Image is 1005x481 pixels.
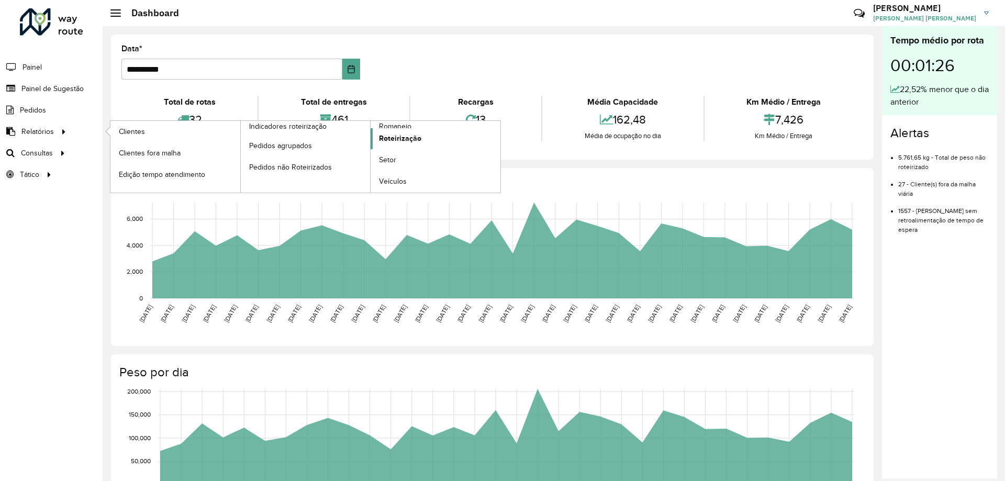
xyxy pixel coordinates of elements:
li: 27 - Cliente(s) fora da malha viária [898,172,989,198]
a: Indicadores roteirização [110,121,371,193]
text: 50,000 [131,458,151,465]
h3: [PERSON_NAME] [873,3,976,13]
a: Veículos [371,171,500,192]
div: 13 [413,108,539,131]
span: Painel [23,62,42,73]
span: Pedidos [20,105,46,116]
li: 1557 - [PERSON_NAME] sem retroalimentação de tempo de espera [898,198,989,234]
button: Choose Date [342,59,361,80]
span: Painel de Sugestão [21,83,84,94]
a: Roteirização [371,128,500,149]
text: [DATE] [795,304,810,323]
text: [DATE] [520,304,535,323]
text: [DATE] [477,304,493,323]
span: Relatórios [21,126,54,137]
text: [DATE] [329,304,344,323]
span: Clientes [119,126,145,137]
text: 6,000 [127,216,143,222]
span: Romaneio [379,121,411,132]
text: [DATE] [308,304,323,323]
text: [DATE] [710,304,725,323]
div: Km Médio / Entrega [707,131,861,141]
span: Tático [20,169,39,180]
a: Romaneio [241,121,501,193]
text: [DATE] [817,304,832,323]
text: [DATE] [286,304,301,323]
text: 2,000 [127,269,143,275]
h2: Dashboard [121,7,179,19]
text: [DATE] [244,304,259,323]
div: 162,48 [545,108,700,131]
text: [DATE] [159,304,174,323]
a: Clientes fora malha [110,142,240,163]
span: Pedidos não Roteirizados [249,162,332,173]
text: [DATE] [371,304,386,323]
text: [DATE] [732,304,747,323]
span: Roteirização [379,133,421,144]
span: Consultas [21,148,53,159]
text: 100,000 [129,434,151,441]
text: [DATE] [498,304,513,323]
span: Veículos [379,176,407,187]
text: 0 [139,295,143,301]
div: Tempo médio por rota [890,33,989,48]
a: Pedidos agrupados [241,135,371,156]
text: [DATE] [626,304,641,323]
text: 200,000 [127,388,151,395]
div: 00:01:26 [890,48,989,83]
a: Contato Rápido [848,2,870,25]
text: [DATE] [774,304,789,323]
text: [DATE] [393,304,408,323]
text: [DATE] [350,304,365,323]
a: Pedidos não Roteirizados [241,156,371,177]
text: [DATE] [414,304,429,323]
div: 7,426 [707,108,861,131]
span: Clientes fora malha [119,148,181,159]
div: 32 [124,108,255,131]
span: Indicadores roteirização [249,121,327,132]
a: Setor [371,150,500,171]
text: [DATE] [647,304,662,323]
text: [DATE] [605,304,620,323]
div: Média de ocupação no dia [545,131,700,141]
text: [DATE] [668,304,683,323]
span: [PERSON_NAME] [PERSON_NAME] [873,14,976,23]
span: Setor [379,154,396,165]
span: Edição tempo atendimento [119,169,205,180]
text: 4,000 [127,242,143,249]
text: [DATE] [837,304,853,323]
text: [DATE] [435,304,450,323]
span: Pedidos agrupados [249,140,312,151]
div: Média Capacidade [545,96,700,108]
div: Km Médio / Entrega [707,96,861,108]
div: Recargas [413,96,539,108]
text: [DATE] [583,304,598,323]
text: [DATE] [456,304,471,323]
a: Edição tempo atendimento [110,164,240,185]
text: [DATE] [541,304,556,323]
text: [DATE] [689,304,705,323]
li: 5.761,65 kg - Total de peso não roteirizado [898,145,989,172]
text: [DATE] [202,304,217,323]
div: Total de rotas [124,96,255,108]
text: [DATE] [138,304,153,323]
a: Clientes [110,121,240,142]
text: [DATE] [562,304,577,323]
div: 461 [261,108,406,131]
text: [DATE] [181,304,196,323]
text: [DATE] [753,304,768,323]
text: [DATE] [265,304,281,323]
div: 22,52% menor que o dia anterior [890,83,989,108]
text: 150,000 [129,411,151,418]
label: Data [121,42,142,55]
div: Total de entregas [261,96,406,108]
h4: Peso por dia [119,365,863,380]
h4: Alertas [890,126,989,141]
text: [DATE] [223,304,238,323]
